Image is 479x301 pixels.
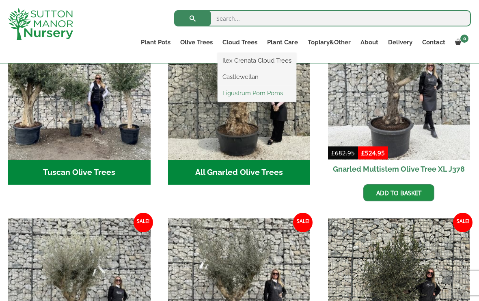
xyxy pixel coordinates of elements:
[168,160,311,185] h2: All Gnarled Olive Trees
[134,213,153,232] span: Sale!
[218,71,296,83] a: Castlewellan
[303,37,356,48] a: Topiary&Other
[168,17,311,160] img: All Gnarled Olive Trees
[460,35,468,43] span: 0
[175,37,218,48] a: Olive Trees
[383,37,417,48] a: Delivery
[331,149,335,157] span: £
[328,17,470,160] img: Gnarled Multistem Olive Tree XL J378
[218,55,296,67] a: Ilex Crenata Cloud Trees
[8,8,73,40] img: logo
[361,149,385,157] bdi: 524.95
[8,17,151,185] a: Visit product category Tuscan Olive Trees
[363,184,434,201] a: Add to basket: “Gnarled Multistem Olive Tree XL J378”
[356,37,383,48] a: About
[218,37,262,48] a: Cloud Trees
[328,17,470,178] a: Sale! Gnarled Multistem Olive Tree XL J378
[8,160,151,185] h2: Tuscan Olive Trees
[136,37,175,48] a: Plant Pots
[417,37,450,48] a: Contact
[174,10,471,26] input: Search...
[8,17,151,160] img: Tuscan Olive Trees
[293,213,313,232] span: Sale!
[168,17,311,185] a: Visit product category All Gnarled Olive Trees
[453,213,473,232] span: Sale!
[361,149,365,157] span: £
[218,87,296,99] a: Ligustrum Pom Poms
[262,37,303,48] a: Plant Care
[450,37,471,48] a: 0
[328,160,470,178] h2: Gnarled Multistem Olive Tree XL J378
[331,149,355,157] bdi: 682.95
